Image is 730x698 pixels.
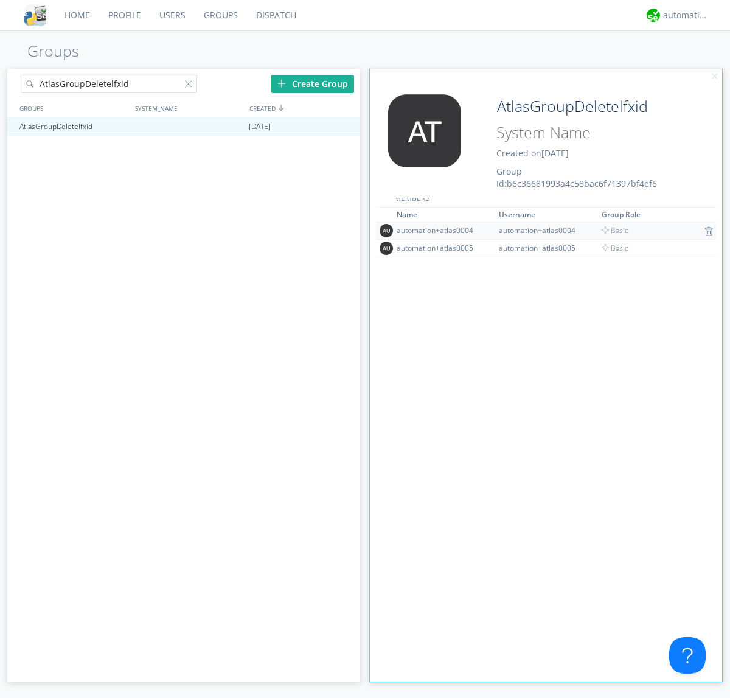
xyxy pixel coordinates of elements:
[376,193,717,208] div: MEMBERS
[497,208,600,222] th: Toggle SortBy
[21,75,197,93] input: Search groups
[541,147,569,159] span: [DATE]
[602,243,628,253] span: Basic
[496,166,657,189] span: Group Id: b6c36681993a4c58bac6f71397bf4ef6
[397,243,488,253] div: automation+atlas0005
[271,75,354,93] div: Create Group
[277,79,286,88] img: plus.svg
[246,99,361,117] div: CREATED
[602,225,628,236] span: Basic
[669,637,706,674] iframe: Toggle Customer Support
[7,117,360,136] a: AtlasGroupDeletelfxid[DATE]
[379,94,470,167] img: 373638.png
[496,147,569,159] span: Created on
[380,242,393,255] img: 373638.png
[397,225,488,236] div: automation+atlas0004
[600,208,703,222] th: Toggle SortBy
[16,117,130,136] div: AtlasGroupDeletelfxid
[647,9,660,22] img: d2d01cd9b4174d08988066c6d424eccd
[16,99,129,117] div: GROUPS
[499,243,590,253] div: automation+atlas0005
[704,226,713,236] img: icon-trash.svg
[663,9,709,21] div: automation+atlas
[499,225,590,236] div: automation+atlas0004
[492,121,689,144] input: System Name
[492,94,689,119] input: Group Name
[380,224,393,237] img: 373638.png
[249,117,271,136] span: [DATE]
[711,72,719,81] img: cancel.svg
[132,99,246,117] div: SYSTEM_NAME
[24,4,46,26] img: cddb5a64eb264b2086981ab96f4c1ba7
[395,208,498,222] th: Toggle SortBy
